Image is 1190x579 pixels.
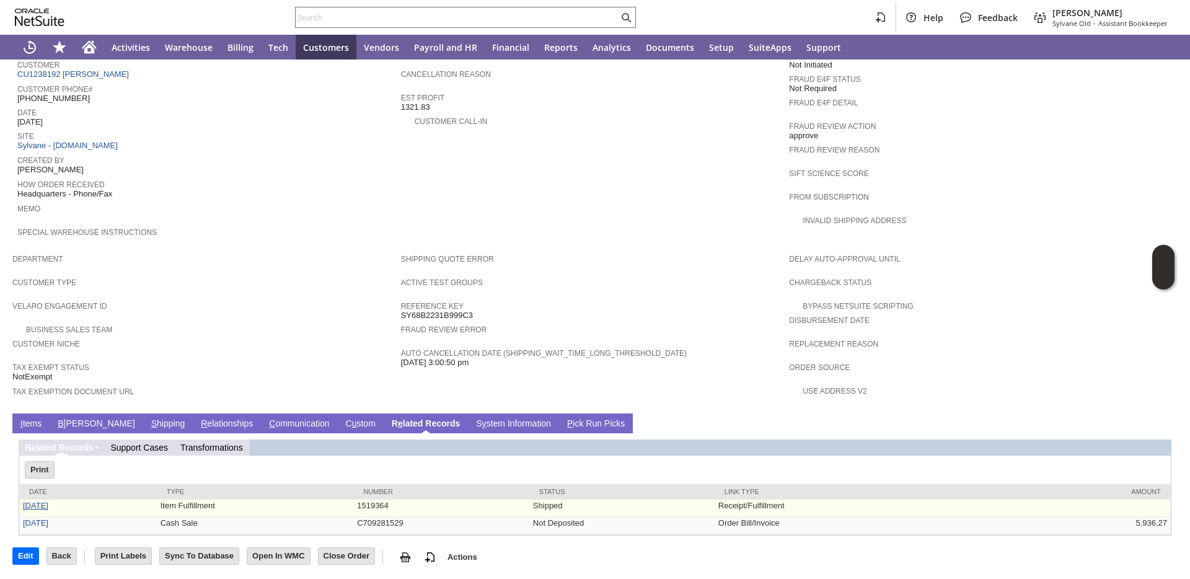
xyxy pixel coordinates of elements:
[12,255,63,263] a: Department
[789,363,850,372] a: Order Source
[619,10,633,25] svg: Search
[110,443,168,453] a: Support Cases
[25,462,54,478] input: Print
[160,548,239,564] input: Sync To Database
[401,349,687,358] a: Auto Cancellation Date (shipping_wait_time_long_threshold_date)
[17,132,34,141] a: Site
[789,60,832,70] span: Not Initiated
[22,40,37,55] svg: Recent Records
[12,278,76,287] a: Customer Type
[407,35,485,60] a: Payroll and HR
[12,302,107,311] a: Velaro Engagement ID
[803,302,913,311] a: Bypass NetSuite Scripting
[17,156,64,165] a: Created By
[789,122,876,131] a: Fraud Review Action
[530,500,715,517] td: Shipped
[789,169,868,178] a: Sift Science Score
[789,193,869,201] a: From Subscription
[702,35,741,60] a: Setup
[741,35,799,60] a: SuiteApps
[1152,245,1175,289] iframe: Click here to launch Oracle Guided Learning Help Panel
[789,340,878,348] a: Replacement reason
[564,418,628,430] a: Pick Run Picks
[296,35,356,60] a: Customers
[15,35,45,60] a: Recent Records
[749,42,791,53] span: SuiteApps
[268,42,288,53] span: Tech
[17,141,121,150] a: Sylvane - [DOMAIN_NAME]
[959,488,1161,495] div: Amount
[352,418,357,428] span: u
[789,146,879,154] a: Fraud Review Reason
[15,9,64,26] svg: logo
[398,550,413,565] img: print.svg
[567,418,573,428] span: P
[157,517,355,534] td: Cash Sale
[638,35,702,60] a: Documents
[269,418,275,428] span: C
[261,35,296,60] a: Tech
[364,42,399,53] span: Vendors
[17,228,157,237] a: Special Warehouse Instructions
[401,325,487,334] a: Fraud Review Error
[473,418,554,430] a: System Information
[401,102,430,112] span: 1321.83
[165,42,213,53] span: Warehouse
[25,443,94,453] a: Related Records
[401,94,444,102] a: Est Profit
[13,548,38,564] input: Edit
[789,255,900,263] a: Delay Auto-Approval Until
[26,325,112,334] a: Business Sales Team
[343,418,379,430] a: Custom
[715,500,950,517] td: Receipt/Fulfillment
[492,42,529,53] span: Financial
[354,500,530,517] td: 1519364
[95,548,151,564] input: Print Labels
[198,418,256,430] a: Relationships
[201,418,207,428] span: R
[104,35,157,60] a: Activities
[414,42,477,53] span: Payroll and HR
[1152,268,1175,290] span: Oracle Guided Learning Widget. To move around, please hold and drag
[20,418,23,428] span: I
[715,517,950,534] td: Order Bill/Invoice
[443,552,482,562] a: Actions
[1098,19,1168,28] span: Assistant Bookkeeper
[593,42,631,53] span: Analytics
[112,42,150,53] span: Activities
[539,488,706,495] div: Status
[389,418,464,430] a: Related Records
[47,548,76,564] input: Back
[247,548,310,564] input: Open In WMC
[401,70,491,79] a: Cancellation Reason
[1052,7,1168,19] span: [PERSON_NAME]
[17,165,84,175] span: [PERSON_NAME]
[36,443,38,453] span: l
[220,35,261,60] a: Billing
[12,363,89,372] a: Tax Exempt Status
[789,316,870,325] a: Disbursement Date
[17,189,112,199] span: Headquarters - Phone/Fax
[157,500,355,517] td: Item Fulfillment
[55,418,138,430] a: B[PERSON_NAME]
[17,94,90,104] span: [PHONE_NUMBER]
[17,418,45,430] a: Items
[354,517,530,534] td: C709281529
[978,12,1018,24] span: Feedback
[303,42,349,53] span: Customers
[789,75,861,84] a: Fraud E4F Status
[17,61,59,69] a: Customer
[45,35,74,60] div: Shortcuts
[23,501,48,510] a: [DATE]
[806,42,841,53] span: Support
[227,42,253,53] span: Billing
[17,205,40,213] a: Memo
[401,255,494,263] a: Shipping Quote Error
[789,278,871,287] a: Chargeback Status
[17,117,43,127] span: [DATE]
[423,550,438,565] img: add-record.svg
[398,418,403,428] span: e
[296,10,619,25] input: Search
[950,517,1170,534] td: 5,936.27
[401,358,469,368] span: [DATE] 3:00:50 pm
